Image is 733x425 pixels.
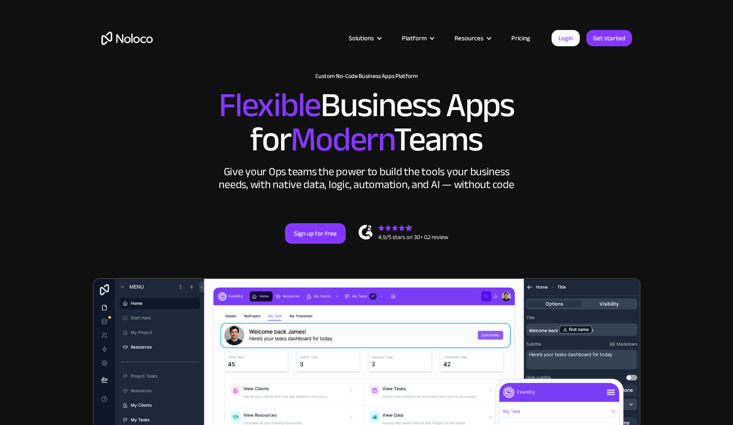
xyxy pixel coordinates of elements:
a: Login [552,30,580,46]
a: Get started [586,30,632,46]
h2: Business Apps for Teams [101,88,632,157]
div: Platform [391,33,444,44]
div: Resources [444,33,501,44]
a: Sign up for free [285,223,346,244]
a: Pricing [501,33,541,44]
a: home [101,32,153,45]
div: Solutions [349,33,374,44]
span: Flexible [219,73,321,137]
div: Solutions [338,33,391,44]
div: Platform [402,33,427,44]
div: Give your Ops teams the power to build the tools your business needs, with native data, logic, au... [217,165,516,191]
span: Modern [291,108,394,171]
div: Resources [454,33,484,44]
